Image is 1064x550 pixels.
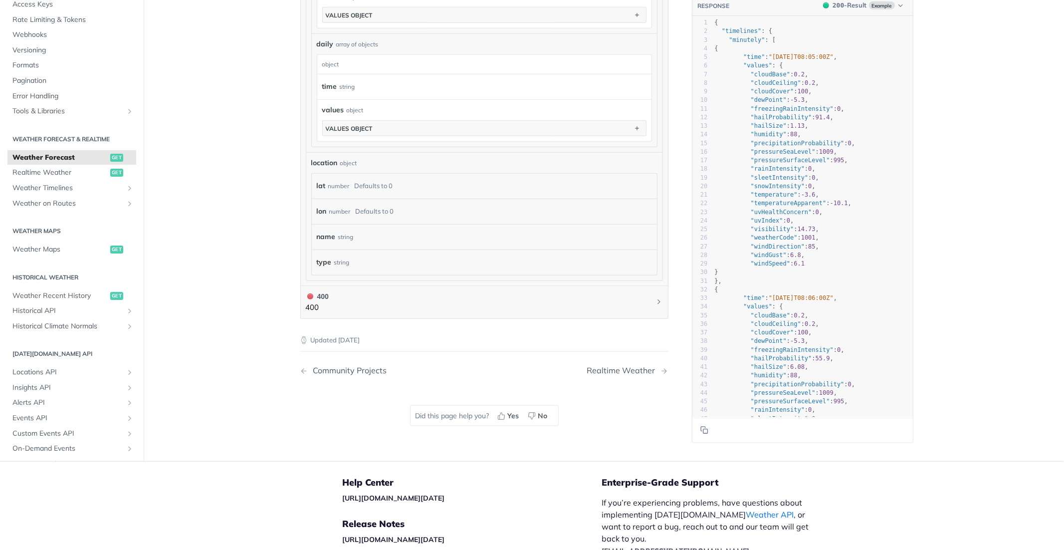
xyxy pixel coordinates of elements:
h5: Release Notes [343,518,602,530]
span: 91.4 [816,114,830,121]
div: string [338,230,354,244]
div: 2 [692,27,708,36]
span: 995 [834,157,845,164]
div: 36 [692,320,708,328]
a: Custom Events APIShow subpages for Custom Events API [7,426,136,441]
span: : , [715,217,794,224]
p: Updated [DATE] [300,335,668,345]
div: Defaults to 0 [355,179,393,193]
span: Weather Recent History [12,291,108,301]
span: Custom Events API [12,429,123,439]
div: 35 [692,311,708,320]
span: : , [715,243,820,250]
span: : , [715,122,809,129]
span: "time" [743,294,765,301]
span: : , [715,346,845,353]
label: name [317,230,336,244]
span: : , [715,398,848,405]
a: Versioning [7,43,136,58]
h2: Historical Weather [7,273,136,282]
span: Historical Climate Normals [12,321,123,331]
span: Rate Limiting & Tokens [12,15,134,25]
span: location [311,158,338,168]
span: "windSpeed" [751,260,790,267]
div: 11 [692,105,708,113]
span: Realtime Weather [12,168,108,178]
nav: Pagination Controls [300,356,668,385]
span: 6.1 [794,260,805,267]
span: Weather Maps [12,245,108,255]
div: 13 [692,122,708,130]
a: Alerts APIShow subpages for Alerts API [7,396,136,411]
h2: [DATE][DOMAIN_NAME] API [7,350,136,359]
div: 32 [692,285,708,294]
span: : , [715,355,834,362]
div: number [328,179,350,193]
span: "cloudCeiling" [751,320,801,327]
span: values [322,105,344,115]
button: RESPONSE [697,1,730,11]
span: 0 [837,346,841,353]
span: Locations API [12,368,123,378]
div: values object [326,125,373,132]
span: 1009 [819,148,834,155]
span: "windDirection" [751,243,805,250]
div: 5 [692,53,708,61]
div: values object [326,11,373,19]
a: Error Handling [7,89,136,104]
span: 0 [837,105,841,112]
span: Webhooks [12,30,134,40]
a: Insights APIShow subpages for Insights API [7,380,136,395]
span: : , [715,407,816,414]
div: 12 [692,113,708,122]
span: "cloudCeiling" [751,79,801,86]
a: Historical APIShow subpages for Historical API [7,303,136,318]
div: 33 [692,294,708,302]
div: object [340,159,357,168]
span: : { [715,303,783,310]
span: { [715,19,718,26]
button: 400 400400 [306,291,663,313]
span: 0 [787,217,790,224]
span: : [715,260,805,267]
a: Weather Recent Historyget [7,288,136,303]
span: : , [715,200,852,207]
a: Webhooks [7,28,136,43]
span: 1001 [801,235,816,242]
div: 28 [692,251,708,260]
span: : , [715,312,809,319]
span: 1009 [819,389,834,396]
a: Pagination [7,73,136,88]
span: 5.3 [794,338,805,345]
span: - [801,191,805,198]
span: "[DATE]T08:06:00Z" [769,294,834,301]
span: 88 [790,372,797,379]
span: 400 [307,293,313,299]
span: "visibility" [751,226,794,233]
div: 44 [692,389,708,397]
span: : , [715,329,812,336]
span: "cloudCover" [751,88,794,95]
a: Severe Weather EventsShow subpages for Severe Weather Events [7,457,136,472]
span: 0 [808,166,812,173]
span: : , [715,183,816,190]
div: 6 [692,62,708,70]
div: 24 [692,217,708,225]
a: Rate Limiting & Tokens [7,12,136,27]
span: 5.3 [794,97,805,104]
span: "values" [743,303,772,310]
span: 6.8 [790,252,801,259]
span: "hailSize" [751,122,787,129]
button: Show subpages for Weather Timelines [126,184,134,192]
div: 9 [692,87,708,96]
span: "freezingRainIntensity" [751,346,834,353]
span: : , [715,140,855,147]
span: : , [715,191,820,198]
a: Tools & LibrariesShow subpages for Tools & Libraries [7,104,136,119]
div: 4 [692,44,708,53]
h5: Help Center [343,477,602,489]
div: 21 [692,191,708,199]
h2: Weather Forecast & realtime [7,135,136,144]
span: "cloudBase" [751,312,790,319]
span: : , [715,88,812,95]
